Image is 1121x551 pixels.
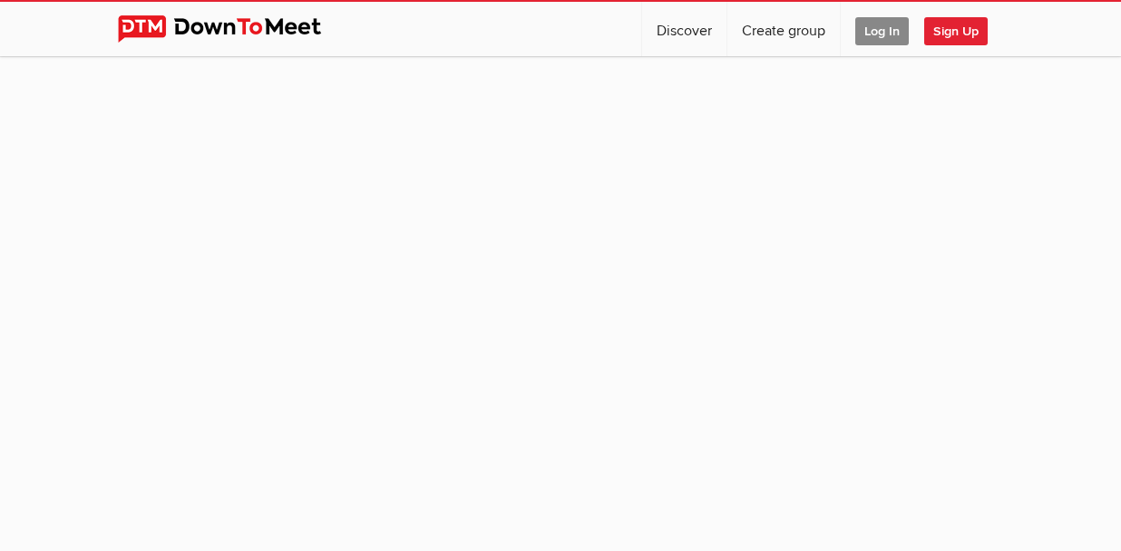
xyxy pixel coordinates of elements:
[642,2,726,56] a: Discover
[841,2,923,56] a: Log In
[924,17,988,45] span: Sign Up
[727,2,840,56] a: Create group
[118,15,349,43] img: DownToMeet
[855,17,909,45] span: Log In
[924,2,1002,56] a: Sign Up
